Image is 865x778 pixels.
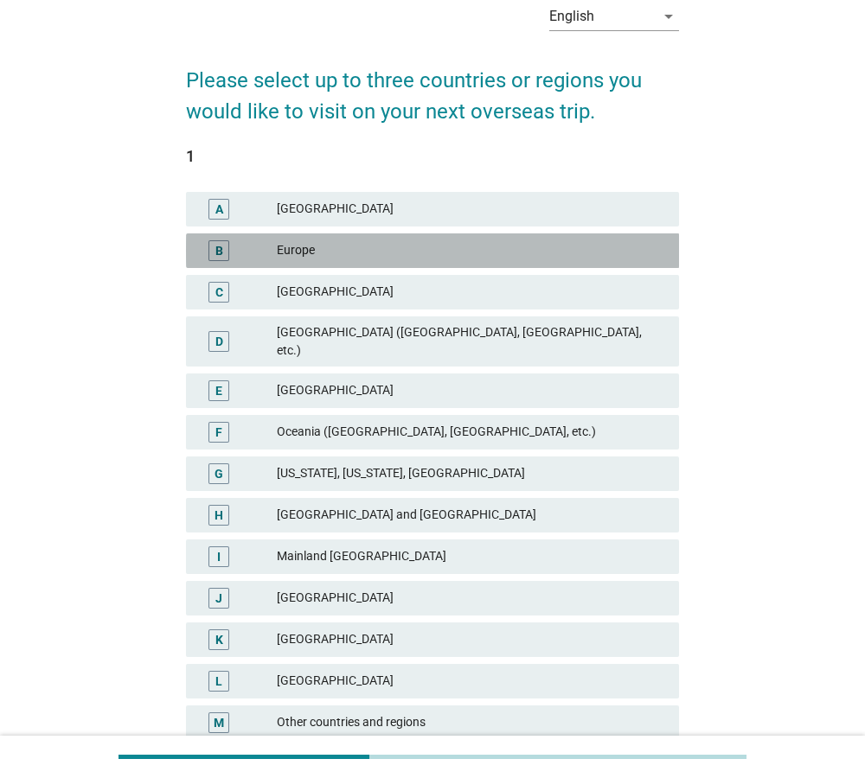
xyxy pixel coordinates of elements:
[277,546,665,567] div: Mainland [GEOGRAPHIC_DATA]
[277,671,665,692] div: [GEOGRAPHIC_DATA]
[186,144,680,168] div: 1
[215,672,222,690] div: L
[277,463,665,484] div: [US_STATE], [US_STATE], [GEOGRAPHIC_DATA]
[217,547,221,565] div: I
[549,9,594,24] div: English
[215,464,223,482] div: G
[215,589,222,607] div: J
[277,712,665,733] div: Other countries and regions
[277,505,665,526] div: [GEOGRAPHIC_DATA] and [GEOGRAPHIC_DATA]
[214,713,224,731] div: M
[277,380,665,401] div: [GEOGRAPHIC_DATA]
[215,381,222,399] div: E
[277,422,665,443] div: Oceania ([GEOGRAPHIC_DATA], [GEOGRAPHIC_DATA], etc.)
[277,629,665,650] div: [GEOGRAPHIC_DATA]
[215,630,223,648] div: K
[277,240,665,261] div: Europe
[186,48,680,127] h2: Please select up to three countries or regions you would like to visit on your next overseas trip.
[215,332,223,350] div: D
[277,323,665,360] div: [GEOGRAPHIC_DATA] ([GEOGRAPHIC_DATA], [GEOGRAPHIC_DATA], etc.)
[215,283,223,301] div: C
[215,241,223,259] div: B
[215,423,222,441] div: F
[658,6,679,27] i: arrow_drop_down
[277,199,665,220] div: [GEOGRAPHIC_DATA]
[215,506,223,524] div: H
[277,588,665,609] div: [GEOGRAPHIC_DATA]
[277,282,665,303] div: [GEOGRAPHIC_DATA]
[215,200,223,218] div: A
